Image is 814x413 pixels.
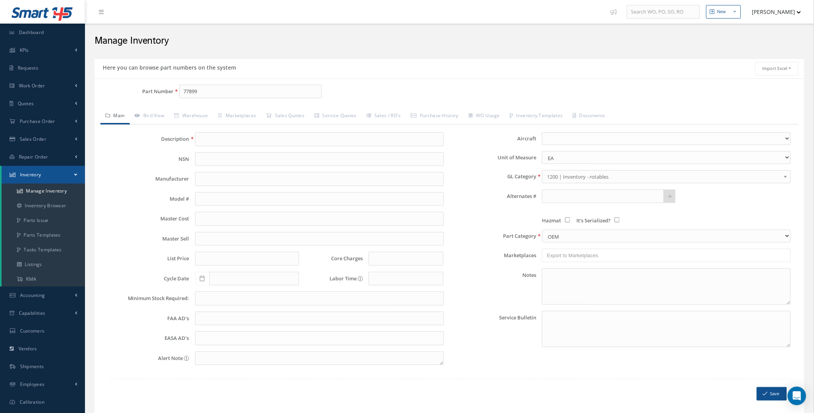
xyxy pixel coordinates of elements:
[102,156,189,162] label: NSN
[755,62,799,75] button: Import Excel
[213,108,262,125] a: Marketplaces
[406,108,464,125] a: Purchase History
[20,171,41,178] span: Inventory
[95,35,804,47] h2: Manage Inventory
[450,174,537,179] label: GL Category
[102,176,189,182] label: Manufacturer
[19,29,44,36] span: Dashboard
[450,268,537,305] label: Notes
[102,136,189,142] label: Description
[19,310,46,316] span: Capabilities
[20,136,46,142] span: Sales Order
[305,276,363,282] label: Labor Time
[2,228,85,242] a: Parts Templates
[19,345,37,352] span: Vendors
[450,233,537,239] label: Part Category
[261,108,309,125] a: Sales Quotes
[2,184,85,198] a: Manage Inventory
[19,82,45,89] span: Work Order
[757,387,787,401] button: Save
[788,387,806,405] div: Open Intercom Messenger
[102,335,189,341] label: EASA AD's
[362,108,406,125] a: Sales / RO's
[2,198,85,213] a: Inventory Browser
[450,311,537,347] label: Service Bulletin
[542,217,561,224] span: Hazmat
[2,242,85,257] a: Tasks Templates
[568,108,610,125] a: Documents
[20,328,45,334] span: Customers
[102,216,189,222] label: Master Cost
[576,217,610,224] span: It's Serialized?
[20,118,55,125] span: Purchase Order
[102,316,189,321] label: FAA AD's
[18,100,34,107] span: Quotes
[2,213,85,228] a: Parts Issue
[19,154,48,160] span: Repair Order
[2,257,85,272] a: Listings
[627,5,700,19] input: Search WO, PO, SO, RO
[547,172,781,181] span: 1200 | Inventory - rotables
[464,108,505,125] a: WO Usage
[542,268,791,305] textarea: Notes
[450,193,537,199] label: Alternates #
[309,108,362,125] a: Service Quotes
[450,136,537,142] label: Aircraft
[2,272,85,287] a: RMA
[102,256,189,261] label: List Price
[450,253,537,258] label: Marketplaces
[745,4,801,19] button: [PERSON_NAME]
[102,196,189,202] label: Model #
[615,217,620,222] input: It's Serialized?
[565,217,570,222] input: Hazmat
[100,108,130,125] a: Main
[130,108,170,125] a: Bird View
[18,65,38,71] span: Requests
[20,47,29,53] span: KPIs
[305,256,363,261] label: Core Charges
[20,292,45,299] span: Accounting
[20,363,44,370] span: Shipments
[102,276,189,282] label: Cycle Date
[102,236,189,242] label: Master Sell
[20,399,44,405] span: Calibration
[706,5,741,19] button: New
[102,352,189,365] label: Alert Note
[170,108,213,125] a: Warehouse
[95,89,173,94] label: Part Number
[717,9,726,15] div: New
[102,295,189,301] label: Minimum Stock Required:
[2,166,85,184] a: Inventory
[450,155,537,160] label: Unit of Measure
[20,381,45,387] span: Employees
[505,108,568,125] a: Inventory Templates
[100,62,236,71] h5: Here you can browse part numbers on the system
